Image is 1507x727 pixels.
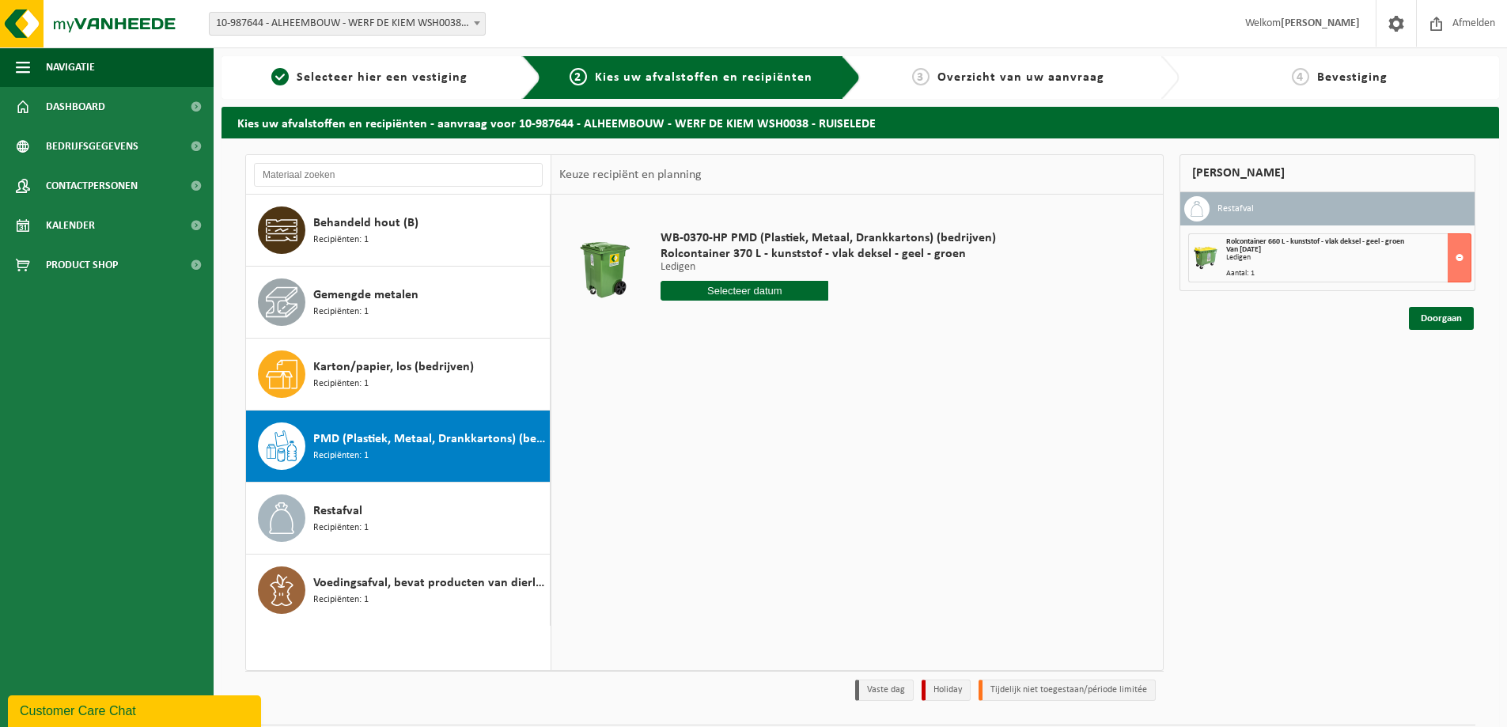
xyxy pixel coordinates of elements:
[297,71,468,84] span: Selecteer hier een vestiging
[1226,245,1261,254] strong: Van [DATE]
[209,12,486,36] span: 10-987644 - ALHEEMBOUW - WERF DE KIEM WSH0038 - RUISELEDE
[46,245,118,285] span: Product Shop
[210,13,485,35] span: 10-987644 - ALHEEMBOUW - WERF DE KIEM WSH0038 - RUISELEDE
[313,214,418,233] span: Behandeld hout (B)
[661,262,996,273] p: Ledigen
[46,87,105,127] span: Dashboard
[229,68,509,87] a: 1Selecteer hier een vestiging
[313,305,369,320] span: Recipiënten: 1
[661,230,996,246] span: WB-0370-HP PMD (Plastiek, Metaal, Drankkartons) (bedrijven)
[46,206,95,245] span: Kalender
[1217,196,1254,222] h3: Restafval
[313,593,369,608] span: Recipiënten: 1
[222,107,1499,138] h2: Kies uw afvalstoffen en recipiënten - aanvraag voor 10-987644 - ALHEEMBOUW - WERF DE KIEM WSH0038...
[1292,68,1309,85] span: 4
[1409,307,1474,330] a: Doorgaan
[937,71,1104,84] span: Overzicht van uw aanvraag
[313,574,546,593] span: Voedingsafval, bevat producten van dierlijke oorsprong, onverpakt, categorie 3
[313,233,369,248] span: Recipiënten: 1
[8,692,264,727] iframe: chat widget
[1179,154,1475,192] div: [PERSON_NAME]
[855,680,914,701] li: Vaste dag
[313,502,362,521] span: Restafval
[1226,254,1471,262] div: Ledigen
[661,246,996,262] span: Rolcontainer 370 L - kunststof - vlak deksel - geel - groen
[246,267,551,339] button: Gemengde metalen Recipiënten: 1
[271,68,289,85] span: 1
[46,166,138,206] span: Contactpersonen
[46,127,138,166] span: Bedrijfsgegevens
[551,155,710,195] div: Keuze recipiënt en planning
[1226,270,1471,278] div: Aantal: 1
[1226,237,1404,246] span: Rolcontainer 660 L - kunststof - vlak deksel - geel - groen
[313,430,546,449] span: PMD (Plastiek, Metaal, Drankkartons) (bedrijven)
[595,71,812,84] span: Kies uw afvalstoffen en recipiënten
[46,47,95,87] span: Navigatie
[912,68,930,85] span: 3
[246,339,551,411] button: Karton/papier, los (bedrijven) Recipiënten: 1
[661,281,828,301] input: Selecteer datum
[313,358,474,377] span: Karton/papier, los (bedrijven)
[1281,17,1360,29] strong: [PERSON_NAME]
[1317,71,1388,84] span: Bevestiging
[254,163,543,187] input: Materiaal zoeken
[313,449,369,464] span: Recipiënten: 1
[246,483,551,555] button: Restafval Recipiënten: 1
[313,377,369,392] span: Recipiënten: 1
[313,286,418,305] span: Gemengde metalen
[979,680,1156,701] li: Tijdelijk niet toegestaan/période limitée
[570,68,587,85] span: 2
[246,411,551,483] button: PMD (Plastiek, Metaal, Drankkartons) (bedrijven) Recipiënten: 1
[922,680,971,701] li: Holiday
[313,521,369,536] span: Recipiënten: 1
[246,195,551,267] button: Behandeld hout (B) Recipiënten: 1
[246,555,551,626] button: Voedingsafval, bevat producten van dierlijke oorsprong, onverpakt, categorie 3 Recipiënten: 1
